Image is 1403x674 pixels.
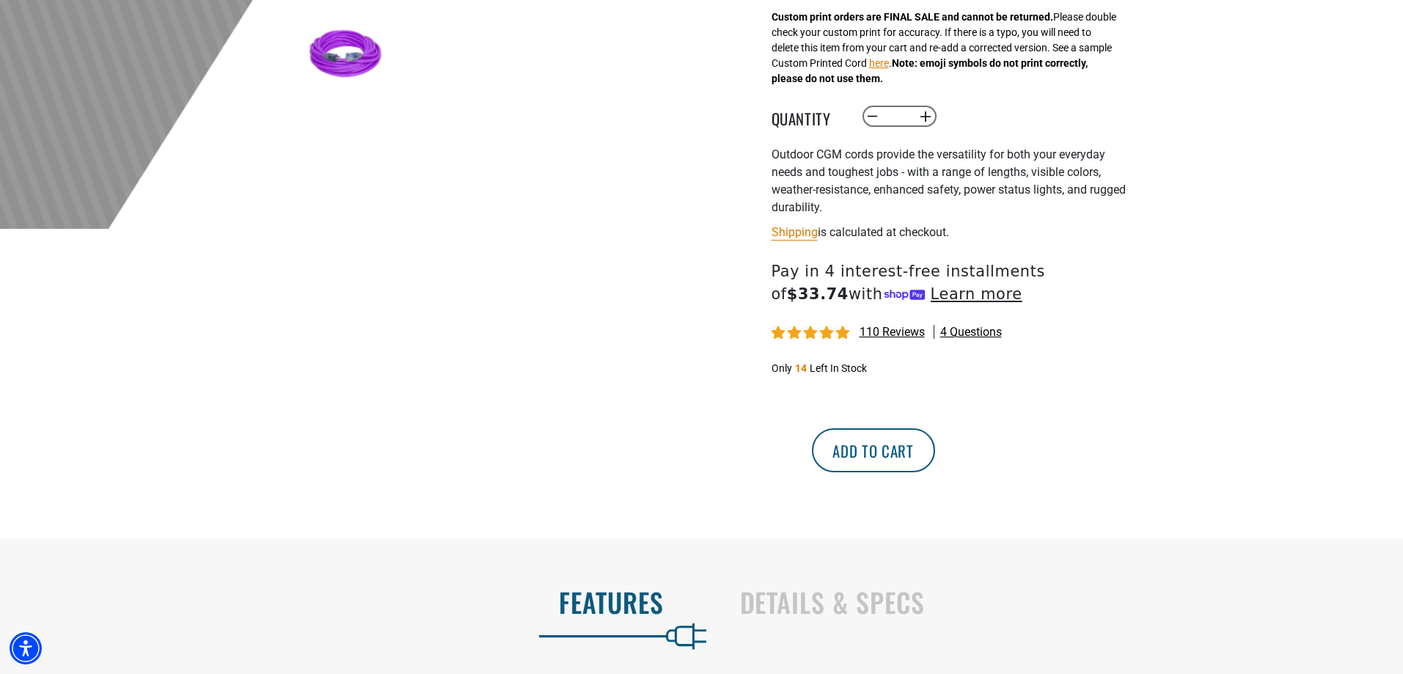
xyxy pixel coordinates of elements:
span: 4.81 stars [772,326,852,340]
span: 4 questions [940,324,1002,340]
label: Quantity [772,107,845,126]
a: Shipping [772,225,818,239]
button: Add to cart [812,428,935,472]
span: 110 reviews [860,325,925,339]
img: Purple [305,12,390,98]
h2: Details & Specs [740,587,1373,618]
span: Only [772,362,792,374]
div: Accessibility Menu [10,632,42,664]
span: Left In Stock [810,362,867,374]
h2: Features [31,587,664,618]
span: Outdoor CGM cords provide the versatility for both your everyday needs and toughest jobs - with a... [772,147,1126,214]
button: here [869,56,889,71]
span: 14 [795,362,807,374]
strong: Note: emoji symbols do not print correctly, please do not use them. [772,57,1088,84]
div: is calculated at checkout. [772,222,1131,242]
